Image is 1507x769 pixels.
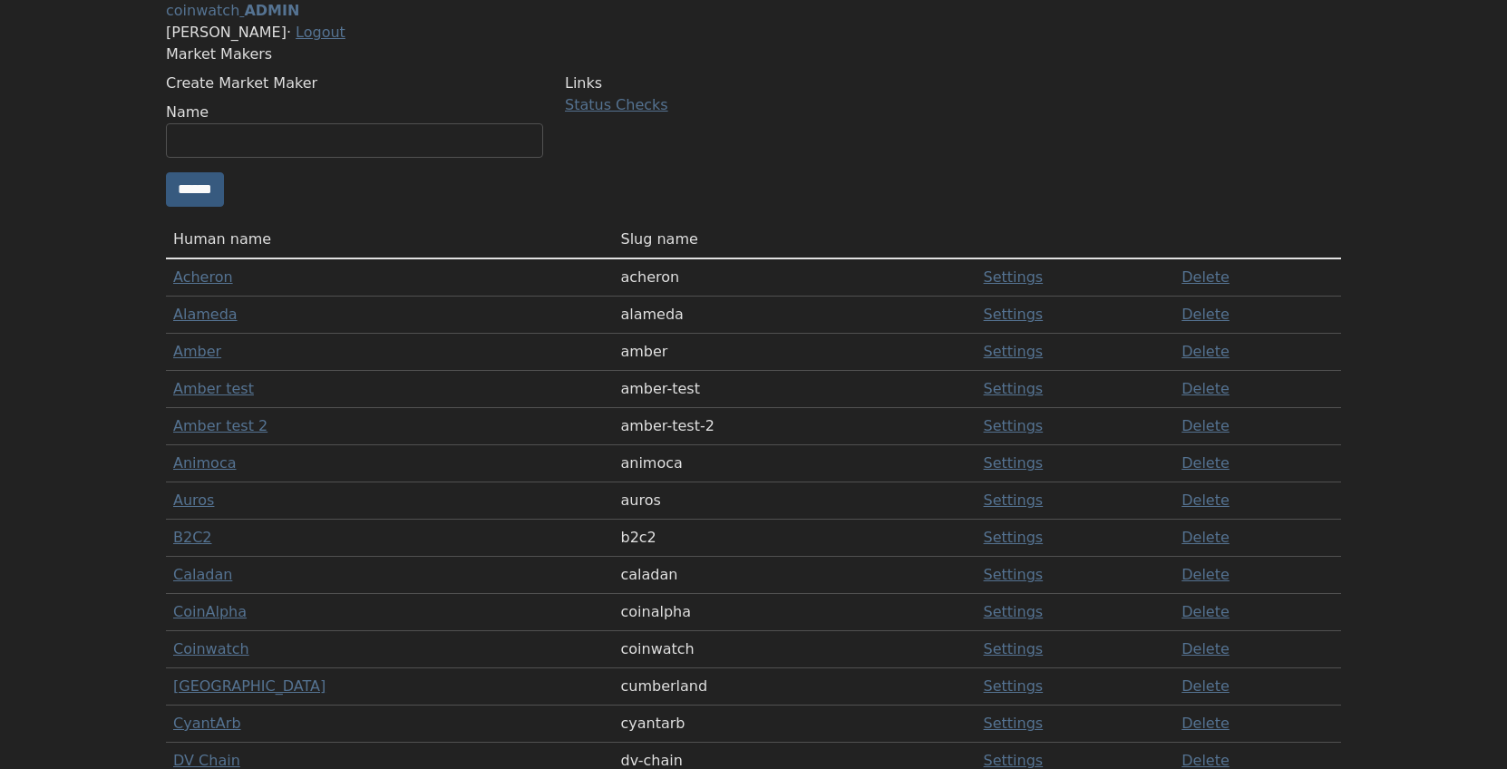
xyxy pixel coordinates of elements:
[613,706,976,743] td: cyantarb
[173,640,249,657] a: Coinwatch
[565,73,942,94] div: Links
[173,454,237,472] a: Animoca
[984,380,1044,397] a: Settings
[1181,306,1230,323] a: Delete
[166,2,299,19] a: coinwatch ADMIN
[173,306,238,323] a: Alameda
[1181,566,1230,583] a: Delete
[613,221,976,258] td: Slug name
[613,408,976,445] td: amber-test-2
[1181,343,1230,360] a: Delete
[613,520,976,557] td: b2c2
[613,371,976,408] td: amber-test
[613,297,976,334] td: alameda
[613,258,976,297] td: acheron
[1181,603,1230,620] a: Delete
[984,268,1044,286] a: Settings
[1181,268,1230,286] a: Delete
[613,334,976,371] td: amber
[984,640,1044,657] a: Settings
[565,96,668,113] a: Status Checks
[1181,529,1230,546] a: Delete
[984,677,1044,695] a: Settings
[1181,752,1230,769] a: Delete
[613,594,976,631] td: coinalpha
[1181,640,1230,657] a: Delete
[984,417,1044,434] a: Settings
[1181,677,1230,695] a: Delete
[1181,380,1230,397] a: Delete
[173,492,214,509] a: Auros
[166,44,1341,65] div: Market Makers
[613,668,976,706] td: cumberland
[984,529,1044,546] a: Settings
[173,343,221,360] a: Amber
[984,715,1044,732] a: Settings
[984,454,1044,472] a: Settings
[173,603,247,620] a: CoinAlpha
[173,752,240,769] a: DV Chain
[984,603,1044,620] a: Settings
[1181,454,1230,472] a: Delete
[166,221,613,258] td: Human name
[296,24,345,41] a: Logout
[173,715,241,732] a: CyantArb
[613,557,976,594] td: caladan
[166,73,543,94] div: Create Market Maker
[173,268,233,286] a: Acheron
[166,22,1341,44] div: [PERSON_NAME]
[173,380,254,397] a: Amber test
[1181,417,1230,434] a: Delete
[173,677,326,695] a: [GEOGRAPHIC_DATA]
[613,445,976,482] td: animoca
[984,566,1044,583] a: Settings
[173,529,212,546] a: B2C2
[613,631,976,668] td: coinwatch
[1181,492,1230,509] a: Delete
[1181,715,1230,732] a: Delete
[984,306,1044,323] a: Settings
[984,752,1044,769] a: Settings
[166,102,209,123] label: Name
[173,566,232,583] a: Caladan
[287,24,291,41] span: ·
[984,492,1044,509] a: Settings
[613,482,976,520] td: auros
[984,343,1044,360] a: Settings
[173,417,267,434] a: Amber test 2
